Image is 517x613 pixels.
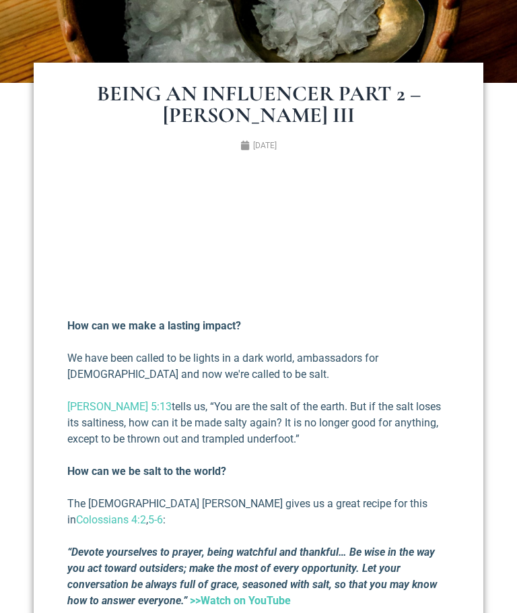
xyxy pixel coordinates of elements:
time: [DATE] [253,141,277,150]
strong: How can we make a lasting impact? [67,319,241,332]
a: Colossians 4:2 [76,513,146,526]
p: tells us, “You are the salt of the earth. But if the salt loses its saltiness, how can it be made... [67,399,450,447]
p: We have been called to be lights in a dark world, ambassadors for [DEMOGRAPHIC_DATA] and now we'r... [67,350,450,383]
a: [PERSON_NAME] 5:13 [67,400,172,413]
a: 5-6 [148,513,163,526]
strong: “Devote yourselves to prayer, being watchful and thankful… Be wise in the way you act toward outs... [67,546,437,607]
h1: Being an Influencer Part 2 – [PERSON_NAME] III [67,83,450,126]
a: >>Watch on YouTube [190,594,291,607]
a: [DATE] [240,139,277,152]
strong: How can we be salt to the world? [67,465,226,478]
p: The [DEMOGRAPHIC_DATA] [PERSON_NAME] gives us a great recipe for this in , : [67,496,450,528]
